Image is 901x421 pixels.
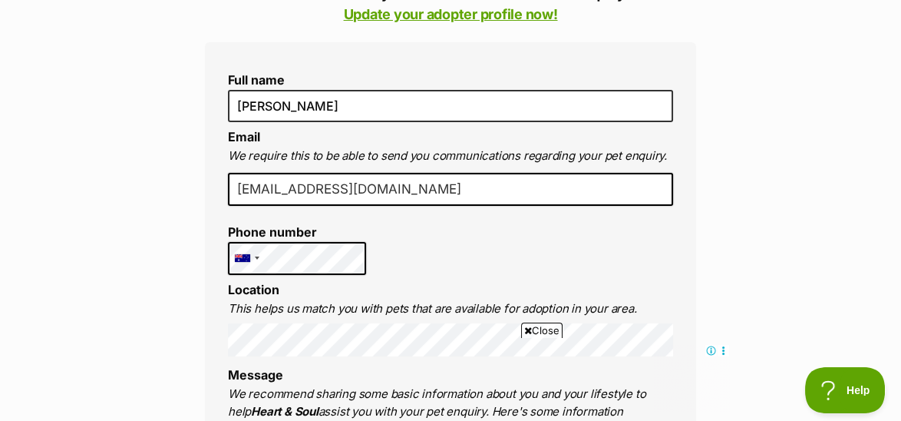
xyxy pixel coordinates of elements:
[171,344,730,413] iframe: Advertisement
[344,6,558,22] a: Update your adopter profile now!
[228,129,260,144] label: Email
[228,148,673,165] p: We require this to be able to send you communications regarding your pet enquiry.
[228,90,673,122] input: E.g. Jimmy Chew
[228,300,673,318] p: This helps us match you with pets that are available for adoption in your area.
[228,282,279,297] label: Location
[521,323,563,338] span: Close
[228,225,366,239] label: Phone number
[805,367,886,413] iframe: Help Scout Beacon - Open
[229,243,264,274] div: Australia: +61
[228,73,673,87] label: Full name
